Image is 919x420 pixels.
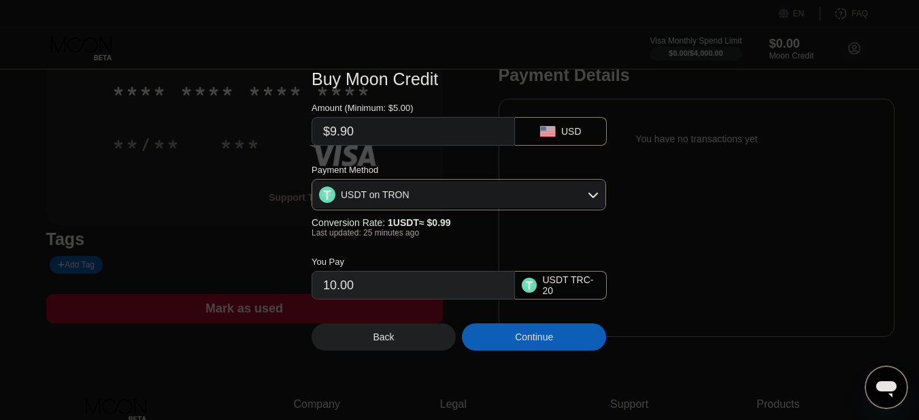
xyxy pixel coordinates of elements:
div: Continue [462,323,606,351]
div: Back [312,323,456,351]
div: Amount (Minimum: $5.00) [312,103,515,113]
div: You Pay [312,257,515,267]
iframe: Button to launch messaging window [865,366,908,409]
div: Continue [515,332,553,342]
div: Back [373,332,395,342]
div: USDT on TRON [312,181,605,208]
input: $0.00 [323,118,503,145]
div: Payment Method [312,165,606,175]
div: Last updated: 25 minutes ago [312,228,606,238]
div: USD [561,126,582,137]
div: Buy Moon Credit [312,69,607,89]
span: 1 USDT ≈ $0.99 [388,217,451,228]
div: USDT TRC-20 [542,274,599,296]
div: Conversion Rate: [312,217,606,228]
div: USDT on TRON [341,189,410,200]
